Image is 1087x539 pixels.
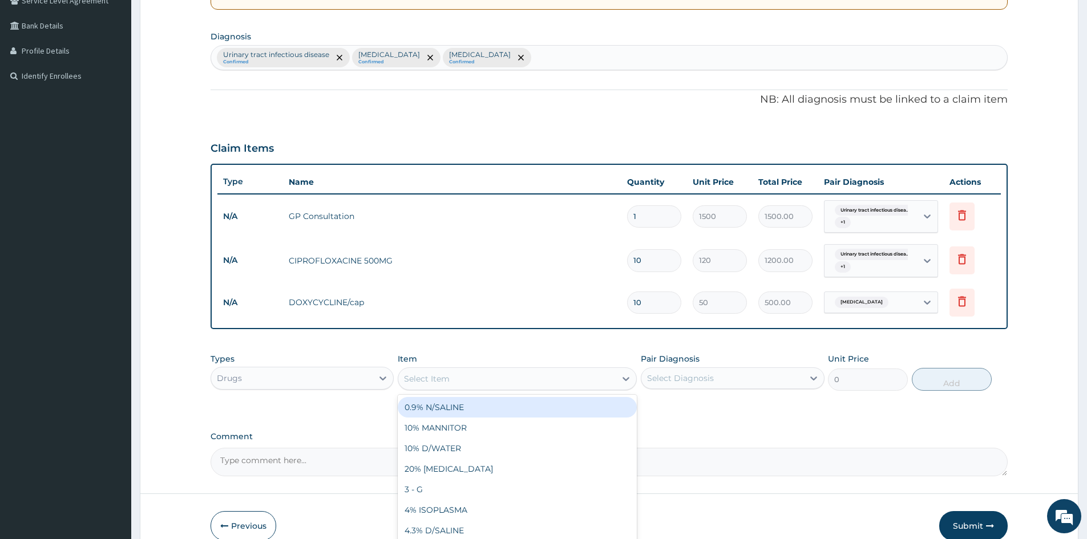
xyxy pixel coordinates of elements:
[217,250,283,271] td: N/A
[358,50,420,59] p: [MEDICAL_DATA]
[217,206,283,227] td: N/A
[211,432,1008,441] label: Comment
[835,249,915,260] span: Urinary tract infectious disea...
[6,311,217,351] textarea: Type your message and hit 'Enter'
[398,418,637,438] div: 10% MANNITOR
[217,372,242,384] div: Drugs
[283,249,621,272] td: CIPROFLOXACINE 500MG
[398,397,637,418] div: 0.9% N/SALINE
[358,59,420,65] small: Confirmed
[828,353,869,364] label: Unit Price
[217,292,283,313] td: N/A
[449,59,511,65] small: Confirmed
[641,353,700,364] label: Pair Diagnosis
[21,57,46,86] img: d_794563401_company_1708531726252_794563401
[912,368,992,391] button: Add
[223,59,329,65] small: Confirmed
[687,171,753,193] th: Unit Price
[211,31,251,42] label: Diagnosis
[647,372,714,384] div: Select Diagnosis
[211,92,1008,107] p: NB: All diagnosis must be linked to a claim item
[283,205,621,228] td: GP Consultation
[398,459,637,479] div: 20% [MEDICAL_DATA]
[398,500,637,520] div: 4% ISOPLASMA
[425,52,435,63] span: remove selection option
[217,171,283,192] th: Type
[753,171,818,193] th: Total Price
[621,171,687,193] th: Quantity
[516,52,526,63] span: remove selection option
[283,171,621,193] th: Name
[187,6,215,33] div: Minimize live chat window
[404,373,450,384] div: Select Item
[835,261,851,273] span: + 1
[449,50,511,59] p: [MEDICAL_DATA]
[398,353,417,364] label: Item
[835,297,888,308] span: [MEDICAL_DATA]
[211,354,235,364] label: Types
[818,171,944,193] th: Pair Diagnosis
[398,438,637,459] div: 10% D/WATER
[944,171,1001,193] th: Actions
[334,52,345,63] span: remove selection option
[66,144,157,259] span: We're online!
[59,64,192,79] div: Chat with us now
[398,479,637,500] div: 3 - G
[835,217,851,228] span: + 1
[223,50,329,59] p: Urinary tract infectious disease
[835,205,915,216] span: Urinary tract infectious disea...
[211,143,274,155] h3: Claim Items
[283,291,621,314] td: DOXYCYCLINE/cap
